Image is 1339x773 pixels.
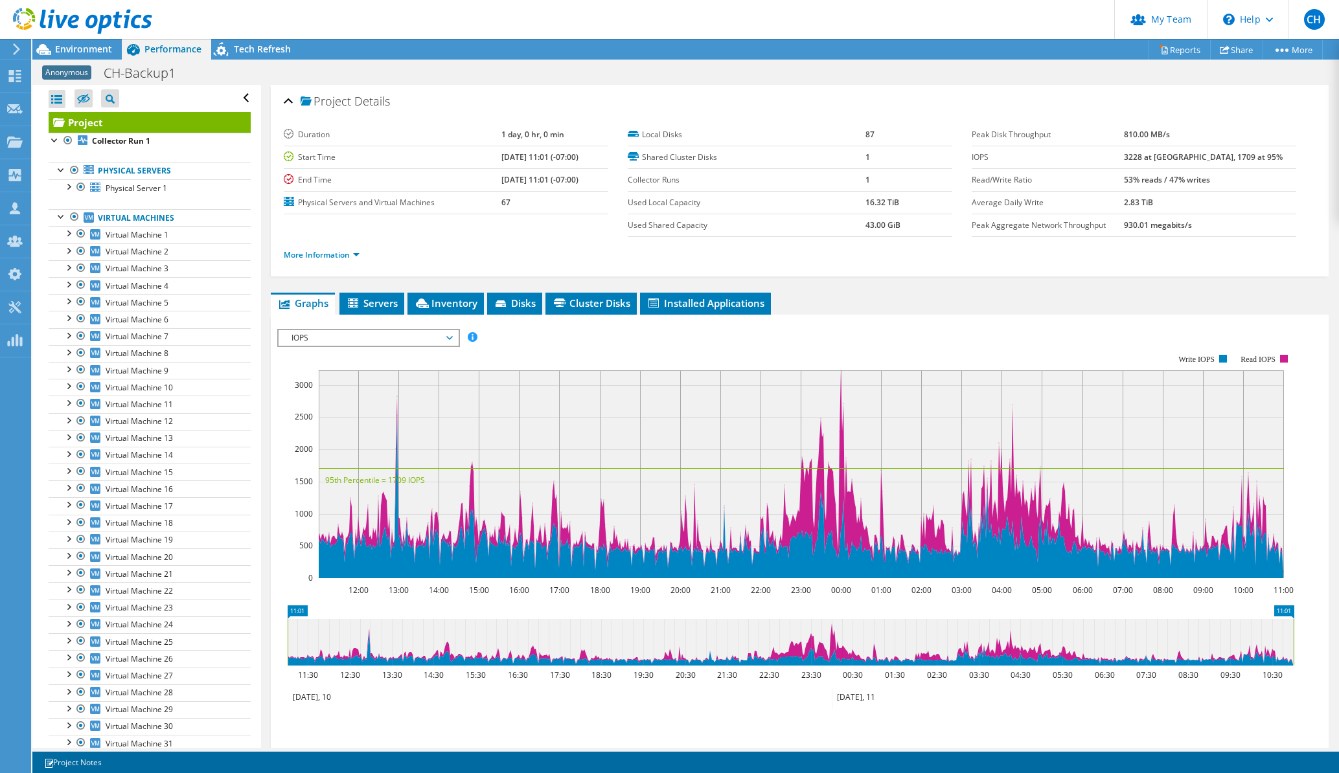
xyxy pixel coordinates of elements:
[750,585,770,596] text: 22:00
[49,396,251,412] a: Virtual Machine 11
[295,443,313,454] text: 2000
[49,379,251,396] a: Virtual Machine 10
[106,467,173,478] span: Virtual Machine 15
[591,669,611,680] text: 18:30
[277,297,328,309] span: Graphs
[106,721,173,732] span: Virtual Machine 30
[1223,14,1235,25] svg: \n
[49,328,251,345] a: Virtual Machine 7
[1178,669,1198,680] text: 08:30
[1233,585,1253,596] text: 10:00
[49,112,251,133] a: Project
[98,66,196,80] h1: CH-Backup1
[501,174,578,185] b: [DATE] 11:01 (-07:00)
[1152,585,1173,596] text: 08:00
[972,174,1124,186] label: Read/Write Ratio
[388,585,408,596] text: 13:00
[49,599,251,616] a: Virtual Machine 23
[106,738,173,749] span: Virtual Machine 31
[106,534,173,545] span: Virtual Machine 19
[106,585,173,596] span: Virtual Machine 22
[49,497,251,514] a: Virtual Machine 17
[589,585,610,596] text: 18:00
[284,174,501,186] label: End Time
[1094,669,1114,680] text: 06:30
[628,196,865,209] label: Used Local Capacity
[49,565,251,582] a: Virtual Machine 21
[549,669,569,680] text: 17:30
[468,585,488,596] text: 15:00
[295,508,313,519] text: 1000
[633,669,653,680] text: 19:30
[106,382,173,393] span: Virtual Machine 10
[1273,585,1293,596] text: 11:00
[49,515,251,532] a: Virtual Machine 18
[991,585,1011,596] text: 04:00
[49,179,251,196] a: Physical Server 1
[106,568,173,579] span: Virtual Machine 21
[106,432,173,443] span: Virtual Machine 13
[710,585,730,596] text: 21:00
[308,572,313,583] text: 0
[301,95,351,108] span: Project
[1262,669,1282,680] text: 10:30
[1124,174,1210,185] b: 53% reads / 47% writes
[348,585,368,596] text: 12:00
[830,585,851,596] text: 00:00
[106,229,168,240] span: Virtual Machine 1
[49,133,251,150] a: Collector Run 1
[354,93,390,109] span: Details
[628,128,865,141] label: Local Disks
[106,653,173,664] span: Virtual Machine 26
[49,243,251,260] a: Virtual Machine 2
[106,449,173,460] span: Virtual Machine 14
[670,585,690,596] text: 20:00
[49,718,251,735] a: Virtual Machine 30
[144,43,201,55] span: Performance
[628,174,865,186] label: Collector Runs
[1304,9,1325,30] span: CH
[1263,39,1323,60] a: More
[628,219,865,232] label: Used Shared Capacity
[382,669,402,680] text: 13:30
[92,135,150,146] b: Collector Run 1
[865,219,900,230] b: 43.00 GiB
[234,43,291,55] span: Tech Refresh
[1149,39,1211,60] a: Reports
[49,616,251,633] a: Virtual Machine 24
[49,650,251,667] a: Virtual Machine 26
[972,128,1124,141] label: Peak Disk Throughput
[1124,219,1192,230] b: 930.01 megabits/s
[49,209,251,226] a: Virtual Machines
[865,151,870,162] b: 1
[647,297,764,309] span: Installed Applications
[49,480,251,497] a: Virtual Machine 16
[1072,585,1092,596] text: 06:00
[549,585,569,596] text: 17:00
[106,263,168,274] span: Virtual Machine 3
[790,585,810,596] text: 23:00
[865,129,875,140] b: 87
[49,735,251,752] a: Virtual Machine 31
[106,331,168,342] span: Virtual Machine 7
[299,540,313,551] text: 500
[42,65,91,80] span: Anonymous
[1031,585,1051,596] text: 05:00
[716,669,737,680] text: 21:30
[1124,129,1170,140] b: 810.00 MB/s
[972,219,1124,232] label: Peak Aggregate Network Throughput
[297,669,317,680] text: 11:30
[1193,585,1213,596] text: 09:00
[339,669,360,680] text: 12:30
[972,151,1124,164] label: IOPS
[1136,669,1156,680] text: 07:30
[106,704,173,715] span: Virtual Machine 29
[1112,585,1132,596] text: 07:00
[465,669,485,680] text: 15:30
[106,280,168,291] span: Virtual Machine 4
[49,548,251,565] a: Virtual Machine 20
[106,552,173,563] span: Virtual Machine 20
[926,669,946,680] text: 02:30
[284,196,501,209] label: Physical Servers and Virtual Machines
[49,532,251,548] a: Virtual Machine 19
